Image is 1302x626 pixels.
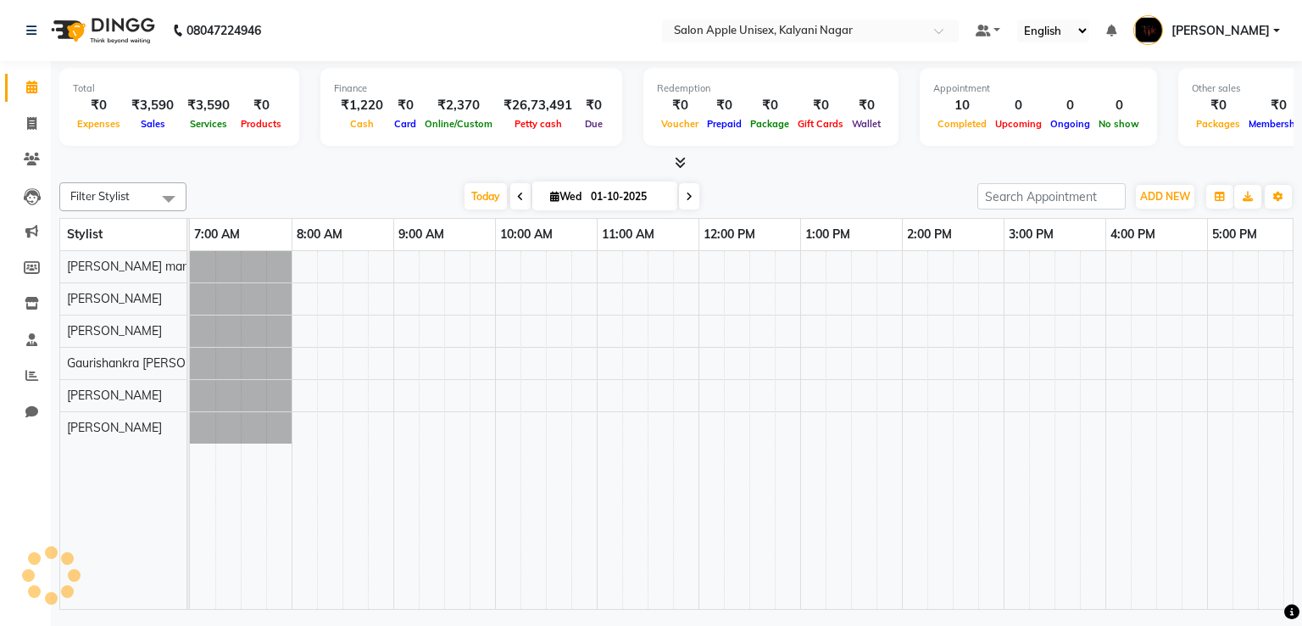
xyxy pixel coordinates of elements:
span: Ongoing [1046,118,1094,130]
span: Due [581,118,607,130]
span: Gaurishankra [PERSON_NAME] [67,355,237,371]
span: Upcoming [991,118,1046,130]
div: ₹0 [848,96,885,115]
div: ₹26,73,491 [497,96,579,115]
div: ₹2,370 [420,96,497,115]
a: 5:00 PM [1208,222,1261,247]
div: 0 [991,96,1046,115]
span: [PERSON_NAME] [67,420,162,435]
a: 9:00 AM [394,222,448,247]
span: Filter Stylist [70,189,130,203]
div: ₹0 [746,96,793,115]
span: Products [236,118,286,130]
div: Total [73,81,286,96]
div: ₹0 [1192,96,1244,115]
a: 11:00 AM [598,222,659,247]
span: [PERSON_NAME] manager [67,259,214,274]
input: Search Appointment [977,183,1126,210]
a: 3:00 PM [1004,222,1058,247]
span: Services [186,118,231,130]
div: 0 [1094,96,1143,115]
span: Gift Cards [793,118,848,130]
div: ₹1,220 [334,96,390,115]
div: Appointment [933,81,1143,96]
span: [PERSON_NAME] [67,291,162,306]
span: Petty cash [510,118,566,130]
span: Wed [546,190,586,203]
span: Card [390,118,420,130]
a: 8:00 AM [292,222,347,247]
a: 2:00 PM [903,222,956,247]
span: [PERSON_NAME] [67,323,162,338]
span: Completed [933,118,991,130]
span: [PERSON_NAME] [67,388,162,403]
a: 7:00 AM [190,222,244,247]
span: Prepaid [703,118,746,130]
span: Cash [346,118,378,130]
span: ADD NEW [1140,190,1190,203]
div: ₹0 [390,96,420,115]
img: logo [43,7,159,54]
div: Redemption [657,81,885,96]
div: ₹3,590 [125,96,181,115]
div: ₹0 [73,96,125,115]
button: ADD NEW [1136,185,1194,209]
div: ₹3,590 [181,96,236,115]
span: Sales [136,118,170,130]
span: No show [1094,118,1143,130]
span: Wallet [848,118,885,130]
div: Finance [334,81,609,96]
b: 08047224946 [186,7,261,54]
a: 10:00 AM [496,222,557,247]
div: ₹0 [703,96,746,115]
input: 2025-10-01 [586,184,670,210]
div: ₹0 [579,96,609,115]
div: ₹0 [657,96,703,115]
a: 12:00 PM [699,222,759,247]
a: 4:00 PM [1106,222,1160,247]
span: Today [465,183,507,210]
span: Stylist [67,226,103,242]
span: [PERSON_NAME] [1171,22,1270,40]
span: Expenses [73,118,125,130]
div: 0 [1046,96,1094,115]
div: ₹0 [236,96,286,115]
img: Savita HO [1133,15,1163,45]
a: 1:00 PM [801,222,854,247]
div: ₹0 [793,96,848,115]
span: Online/Custom [420,118,497,130]
div: 10 [933,96,991,115]
span: Packages [1192,118,1244,130]
span: Package [746,118,793,130]
span: Voucher [657,118,703,130]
